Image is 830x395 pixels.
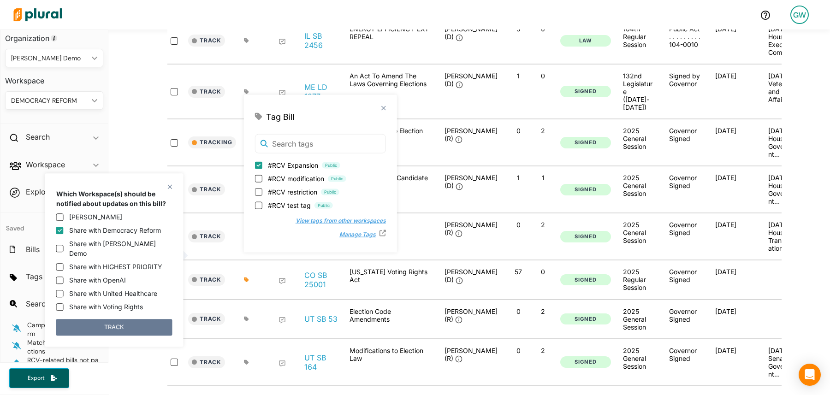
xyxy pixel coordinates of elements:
[662,174,708,205] div: Governor Signed
[279,317,286,324] div: Add Position Statement
[510,307,528,315] p: 0
[266,111,294,123] span: Tag Bill
[623,72,654,111] div: 132nd Legislature ([DATE]-[DATE])
[279,89,286,97] div: Add Position Statement
[790,6,809,24] div: GW
[255,175,262,182] input: #RCV modificationPublic
[345,25,437,56] div: ENERGY EFFICIENCY-EXT REPEAL
[510,347,528,354] p: 0
[534,307,552,315] p: 2
[26,299,58,309] h2: Searches
[279,38,286,46] div: Add Position Statement
[50,34,58,42] div: Tooltip anchor
[188,230,225,242] button: Track
[445,221,498,236] span: [PERSON_NAME] (R)
[445,347,498,362] span: [PERSON_NAME] (R)
[560,313,611,325] button: Signed
[560,184,611,195] button: Signed
[69,239,172,258] label: Share with [PERSON_NAME] Demo
[21,374,51,382] span: Export
[321,189,339,195] span: Public
[662,307,708,331] div: Governor Signed
[445,72,498,88] span: [PERSON_NAME] (D)
[445,127,498,142] span: [PERSON_NAME] (R)
[11,53,88,63] div: [PERSON_NAME] Demo
[623,307,654,331] div: 2025 General Session
[188,313,225,325] button: Track
[26,159,65,170] h2: Workspace
[26,132,50,142] h2: Search
[623,25,654,48] div: 104th Regular Session
[244,38,249,43] div: Add tags
[286,214,386,228] button: View tags from other workspaces
[662,127,708,158] div: Governor Signed
[534,221,552,229] p: 2
[188,183,225,195] button: Track
[304,353,339,371] a: UT SB 164
[188,35,225,47] button: Track
[171,139,178,147] input: select-row-state-ut-2025-hb300
[662,221,708,252] div: Governor Signed
[268,174,324,183] span: #RCV modification
[534,127,552,135] p: 2
[314,202,333,208] span: Public
[304,31,339,50] a: IL SB 2456
[708,221,761,252] div: [DATE]
[171,359,178,366] input: select-row-state-ut-2025-sb164
[662,268,708,291] div: Governor Signed
[623,268,654,291] div: 2025 Regular Session
[768,221,800,252] p: [DATE] - House Transportation Committee
[623,127,654,150] div: 2025 General Session
[26,244,40,254] h2: Bills
[330,228,379,242] button: Manage Tags
[268,160,318,170] span: #RCV Expansion
[623,174,654,197] div: 2025 General Session
[768,25,800,56] p: [DATE] - House Executive Committee Hearing Details - 104th General Assembly
[662,347,708,378] div: Governor Signed
[69,262,162,271] label: Share with HIGHEST PRIORITY
[26,187,53,197] h2: Explore
[268,187,317,197] span: #RCV restriction
[560,274,611,286] button: Signed
[510,72,528,80] p: 1
[188,356,225,368] button: Track
[560,356,611,368] button: Signed
[27,321,98,338] span: Campaign Finance Reform
[69,212,122,222] label: [PERSON_NAME]
[328,175,346,182] span: Public
[783,2,816,28] a: GW
[560,35,611,47] button: Law
[244,360,249,365] div: Add tags
[708,25,761,56] div: [DATE]
[534,268,552,276] p: 0
[5,25,103,45] h3: Organization
[255,188,262,195] input: #RCV restrictionPublic
[5,67,103,88] h3: Workspace
[768,127,800,158] p: [DATE] - House Government Operations Committee
[560,137,611,148] button: Signed
[188,86,225,98] button: Track
[9,368,69,388] button: Export
[188,274,225,286] button: Track
[244,316,249,322] div: Add tags
[244,277,249,283] div: Add tags
[304,271,339,289] a: CO SB 25001
[708,174,761,205] div: [DATE]
[662,72,708,111] div: Signed by Governor
[244,89,249,94] div: Add tags
[27,356,99,373] span: RCV-related bills not passed in current session
[69,289,157,298] label: Share with United Healthcare
[345,347,437,378] div: Modifications to Election Law
[171,88,178,95] input: select-row-state-me-132-ld1977
[445,307,498,323] span: [PERSON_NAME] (R)
[279,360,286,367] div: Add Position Statement
[26,356,99,373] a: RCV-related bills not passed in current session
[69,275,126,285] label: Share with OpenAI
[708,72,761,111] div: [DATE]
[27,338,95,355] span: Matching Funds for Elections
[445,174,498,189] span: [PERSON_NAME] (D)
[510,221,528,229] p: 0
[56,189,172,208] p: Which Workspace(s) should be notified about updates on this bill?
[560,231,611,242] button: Signed
[171,37,178,45] input: select-row-state-il-104th-sb2456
